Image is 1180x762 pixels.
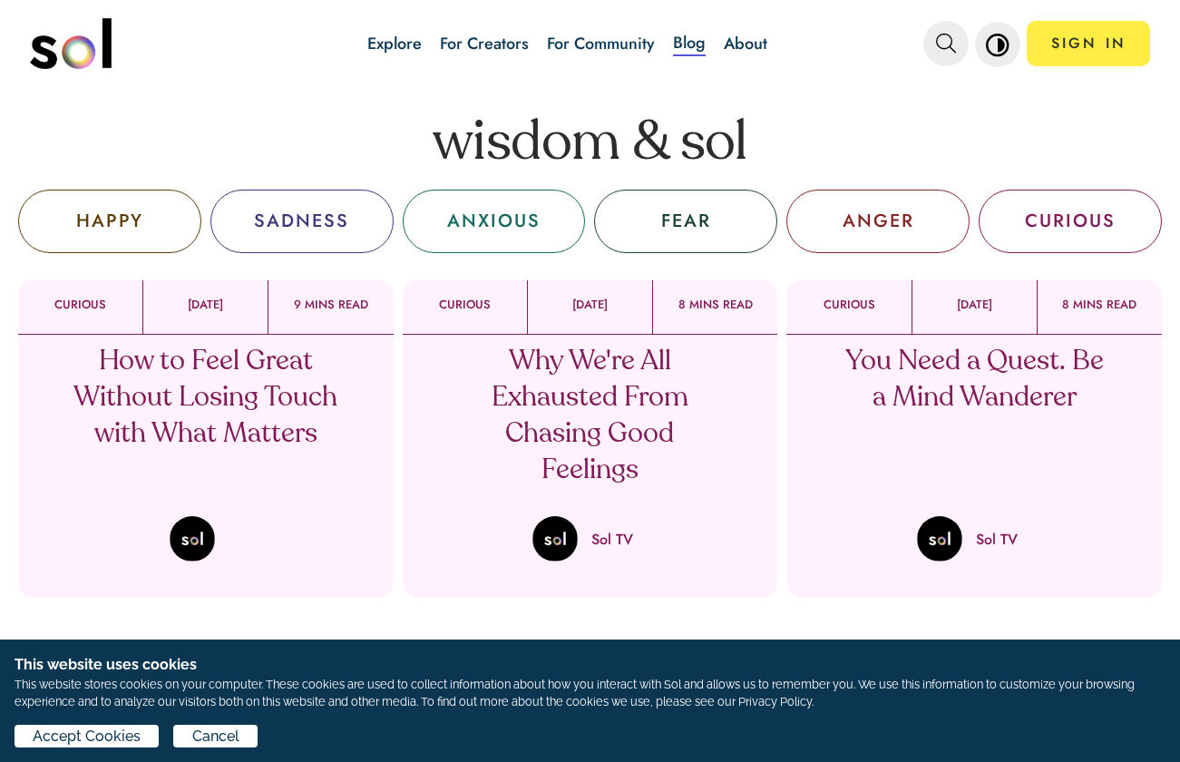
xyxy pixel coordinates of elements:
[72,344,339,453] p: How to Feel Great Without Losing Touch with What Matters
[30,18,112,69] img: logo
[1027,21,1150,66] a: SIGN IN
[30,12,1151,75] nav: main navigation
[912,298,1037,311] p: [DATE]
[254,208,349,235] div: SADNESS
[173,725,257,747] button: Cancel
[1038,298,1162,311] p: 8 MINS READ
[661,208,711,235] div: FEAR
[1025,208,1116,235] div: CURIOUS
[440,32,529,55] a: For Creators
[786,298,911,311] p: CURIOUS
[18,298,142,311] p: CURIOUS
[653,298,777,311] p: 8 MINS READ
[673,31,706,56] a: Blog
[456,344,724,489] p: Why We're All Exhausted From Chasing Good Feelings
[403,298,527,311] p: CURIOUS
[591,529,633,550] p: Sol TV
[528,298,652,311] p: [DATE]
[33,726,141,747] span: Accept Cookies
[192,726,239,747] span: Cancel
[15,725,159,747] button: Accept Cookies
[841,344,1108,416] p: You Need a Quest. Be a Mind Wanderer
[268,298,393,311] p: 9 MINS READ
[724,32,767,55] a: About
[547,32,655,55] a: For Community
[15,676,1165,710] p: This website stores cookies on your computer. These cookies are used to collect information about...
[843,208,914,235] div: ANGER
[447,208,541,235] div: ANXIOUS
[15,654,1165,676] h1: This website uses cookies
[367,32,422,55] a: Explore
[76,208,143,235] div: HAPPY
[143,298,268,311] p: [DATE]
[976,529,1018,550] p: Sol TV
